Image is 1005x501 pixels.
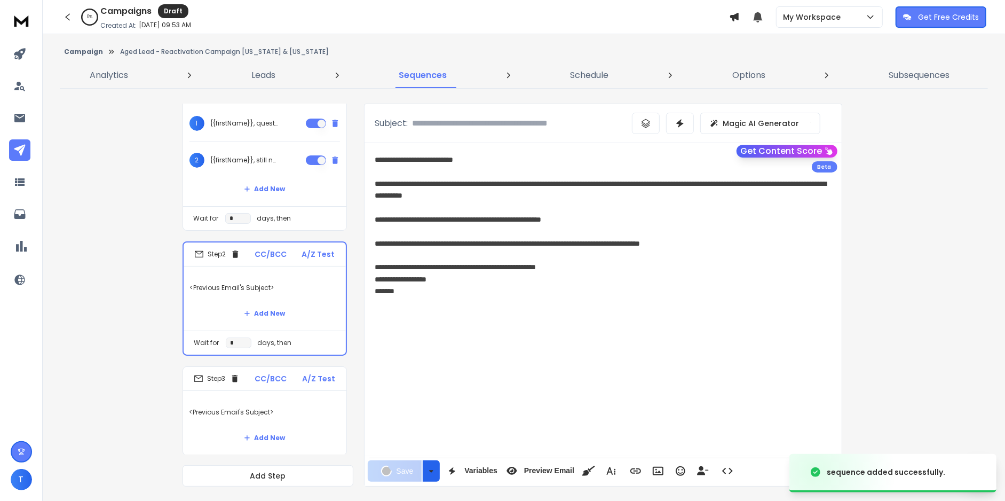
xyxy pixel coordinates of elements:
[211,156,279,165] p: {{firstName}}, still need this?
[64,48,103,56] button: Campaign
[522,466,576,475] span: Preview Email
[245,62,282,88] a: Leads
[717,460,738,482] button: Code View
[896,6,986,28] button: Get Free Credits
[194,249,240,259] div: Step 2
[194,339,219,347] p: Wait for
[83,62,134,88] a: Analytics
[251,69,275,82] p: Leads
[120,48,329,56] p: Aged Lead - Reactivation Campaign [US_STATE] & [US_STATE]
[189,116,204,131] span: 1
[100,5,152,18] h1: Campaigns
[11,11,32,30] img: logo
[918,12,979,22] p: Get Free Credits
[90,69,128,82] p: Analytics
[442,460,500,482] button: Variables
[827,467,945,477] div: sequence added successfully.
[889,69,949,82] p: Subsequences
[189,153,204,168] span: 2
[255,373,287,384] p: CC/BCC
[190,273,339,303] p: <Previous Email's Subject>
[257,214,291,223] p: days, then
[571,69,609,82] p: Schedule
[303,373,336,384] p: A/Z Test
[183,465,353,487] button: Add Step
[737,145,837,158] button: Get Content Score
[693,460,713,482] button: Insert Unsubscribe Link
[882,62,956,88] a: Subsequences
[726,62,772,88] a: Options
[255,249,287,260] p: CC/BCC
[235,178,294,200] button: Add New
[783,12,845,22] p: My Workspace
[183,74,347,231] li: Step1CC/BCCA/Z Test1{{firstName}}, question2{{firstName}}, still need this?Add NewWait fordays, then
[648,460,668,482] button: Insert Image (⌘P)
[189,397,340,427] p: <Previous Email's Subject>
[700,113,820,134] button: Magic AI Generator
[183,241,347,356] li: Step2CC/BCCA/Z Test<Previous Email's Subject>Add NewWait fordays, then
[375,117,408,130] p: Subject:
[626,460,646,482] button: Insert Link (⌘K)
[601,460,621,482] button: More Text
[11,469,32,490] button: T
[723,118,800,129] p: Magic AI Generator
[194,374,240,383] div: Step 3
[235,427,294,449] button: Add New
[812,161,837,173] div: Beta
[502,460,576,482] button: Preview Email
[302,249,335,260] p: A/Z Test
[139,21,191,29] p: [DATE] 09:53 AM
[392,62,453,88] a: Sequences
[399,69,447,82] p: Sequences
[183,366,347,456] li: Step3CC/BCCA/Z Test<Previous Email's Subject>Add New
[235,303,294,324] button: Add New
[670,460,691,482] button: Emoticons
[368,460,422,482] button: Save
[211,119,279,128] p: {{firstName}}, question
[100,21,137,30] p: Created At:
[258,339,292,347] p: days, then
[194,214,219,223] p: Wait for
[564,62,615,88] a: Schedule
[732,69,765,82] p: Options
[579,460,599,482] button: Clean HTML
[87,14,92,20] p: 0 %
[158,4,188,18] div: Draft
[462,466,500,475] span: Variables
